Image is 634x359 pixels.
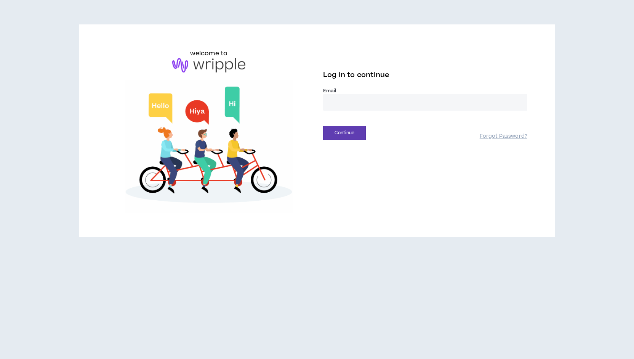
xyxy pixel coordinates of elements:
img: Welcome to Wripple [107,80,311,213]
h6: welcome to [190,49,228,58]
button: Continue [323,126,366,140]
a: Forgot Password? [480,133,527,140]
img: logo-brand.png [172,58,245,72]
label: Email [323,87,527,94]
span: Log in to continue [323,70,389,80]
